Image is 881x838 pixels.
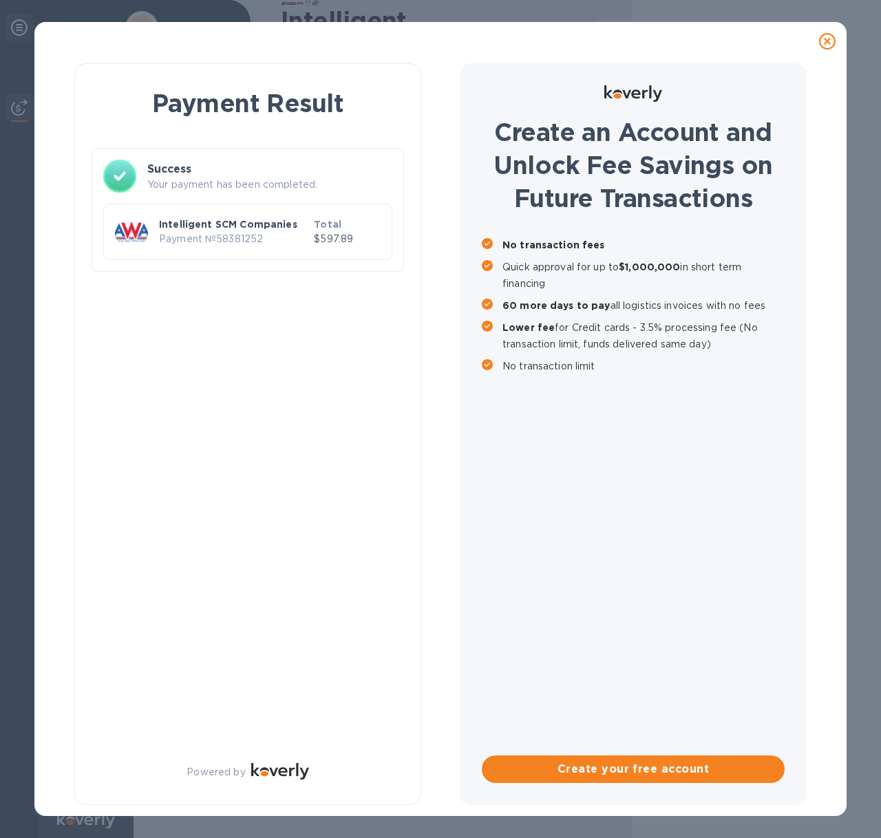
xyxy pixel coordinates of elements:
[482,755,785,783] button: Create your free account
[493,761,774,777] span: Create your free account
[502,259,785,292] p: Quick approval for up to in short term financing
[619,261,680,272] b: $1,000,000
[482,116,785,215] h1: Create an Account and Unlock Fee Savings on Future Transactions
[502,322,555,333] b: Lower fee
[314,232,381,246] p: $597.89
[251,763,309,780] img: Logo
[159,232,308,246] p: Payment № 58381252
[147,161,392,178] h3: Success
[187,765,245,780] p: Powered by
[604,85,662,102] img: Logo
[159,217,308,231] p: Intelligent SCM Companies
[502,239,605,250] b: No transaction fees
[502,358,785,374] p: No transaction limit
[314,219,341,230] b: Total
[502,319,785,352] p: for Credit cards - 3.5% processing fee (No transaction limit, funds delivered same day)
[502,297,785,314] p: all logistics invoices with no fees
[147,178,392,192] p: Your payment has been completed.
[97,86,399,120] h1: Payment Result
[502,300,611,311] b: 60 more days to pay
